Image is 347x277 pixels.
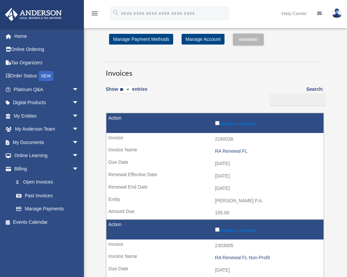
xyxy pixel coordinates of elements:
label: Search: [267,85,324,106]
a: Manage Payments [9,202,86,216]
a: Manage Account [182,34,225,45]
img: Anderson Advisors Platinum Portal [3,8,64,21]
td: [PERSON_NAME] P.A. [106,195,324,207]
a: Manage Payment Methods [109,34,173,45]
td: 2303005 [106,239,324,252]
span: arrow_drop_down [72,83,86,96]
div: RA Renewal FL [215,148,320,154]
td: [DATE] [106,157,324,170]
img: User Pic [332,8,342,18]
td: [DATE] [106,182,324,195]
span: arrow_drop_down [72,123,86,136]
span: $ [20,178,23,187]
label: Show entries [106,85,147,100]
a: Billingarrow_drop_down [5,162,86,176]
a: My Documentsarrow_drop_down [5,136,89,149]
a: Home [5,29,89,43]
span: arrow_drop_down [72,109,86,123]
h3: Invoices [106,62,324,78]
a: $Open Invoices [9,176,82,189]
a: menu [91,12,99,17]
a: My Entitiesarrow_drop_down [5,109,89,123]
div: RA Renewal FL Non-Profit [215,255,320,261]
a: Digital Productsarrow_drop_down [5,96,89,110]
a: Events Calendar [5,215,89,229]
td: 155.00 [106,207,324,219]
td: [DATE] [106,264,324,277]
label: Include in Payment [215,120,320,126]
td: 2160038 [106,133,324,146]
label: Include in Payment [215,226,320,233]
span: arrow_drop_down [72,149,86,163]
a: Online Learningarrow_drop_down [5,149,89,162]
a: Online Ordering [5,43,89,56]
span: arrow_drop_down [72,136,86,149]
td: [DATE] [106,170,324,183]
i: menu [91,9,99,17]
a: Past Invoices [9,189,86,202]
a: Order StatusNEW [5,69,89,83]
a: My Anderson Teamarrow_drop_down [5,123,89,136]
a: Tax Organizers [5,56,89,69]
input: Include in Payment [215,227,219,232]
a: Platinum Q&Aarrow_drop_down [5,83,89,96]
select: Showentries [118,86,132,94]
input: Include in Payment [215,121,219,125]
span: arrow_drop_down [72,96,86,110]
div: NEW [39,71,53,81]
input: Search: [270,93,326,106]
span: arrow_drop_down [72,162,86,176]
i: search [112,9,119,16]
